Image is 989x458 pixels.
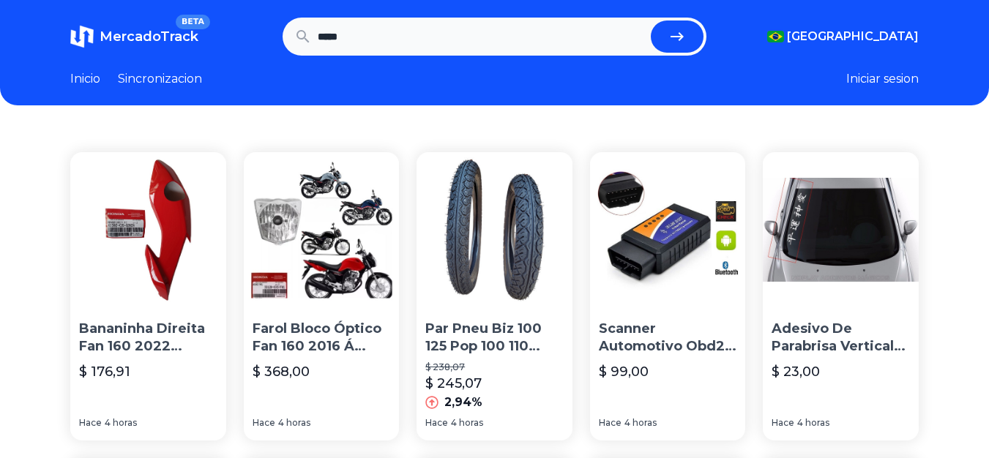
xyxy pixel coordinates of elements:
[590,152,746,308] img: Scanner Automotivo Obd2 Bluetooth Android Honda Civic
[767,31,784,42] img: Brasil
[599,320,737,356] p: Scanner Automotivo Obd2 Bluetooth Android Honda Civic
[105,417,137,429] span: 4 horas
[772,361,820,382] p: $ 23,00
[425,417,448,429] span: Hace
[797,417,829,429] span: 4 horas
[79,361,130,382] p: $ 176,91
[70,152,226,308] img: Bananinha Direita Fan 160 2022 Vermelho Original Honda
[244,152,400,440] a: Farol Bloco Óptico Fan 160 2016 Á 2022 Original HondaFarol Bloco Óptico Fan 160 2016 Á 2022 Origi...
[425,373,482,394] p: $ 245,07
[417,152,572,308] img: Par Pneu Biz 100 125 Pop 100 110 80/100-14 + 60/100-17 Honda
[846,70,919,88] button: Iniciar sesion
[253,417,275,429] span: Hace
[772,320,910,356] p: Adesivo De Parabrisa Vertical Japonês Honda Toyota Nissan
[70,25,94,48] img: MercadoTrack
[253,320,391,356] p: Farol Bloco Óptico Fan 160 2016 Á 2022 Original Honda
[451,417,483,429] span: 4 horas
[425,320,564,356] p: Par Pneu Biz 100 125 Pop 100 110 80/100-14 + 60/100-17 Honda
[100,29,198,45] span: MercadoTrack
[772,417,794,429] span: Hace
[70,25,198,48] a: MercadoTrackBETA
[444,394,482,411] p: 2,94%
[79,417,102,429] span: Hace
[417,152,572,440] a: Par Pneu Biz 100 125 Pop 100 110 80/100-14 + 60/100-17 HondaPar Pneu Biz 100 125 Pop 100 110 80/1...
[70,70,100,88] a: Inicio
[763,152,919,308] img: Adesivo De Parabrisa Vertical Japonês Honda Toyota Nissan
[176,15,210,29] span: BETA
[624,417,657,429] span: 4 horas
[787,28,919,45] span: [GEOGRAPHIC_DATA]
[763,152,919,440] a: Adesivo De Parabrisa Vertical Japonês Honda Toyota NissanAdesivo De Parabrisa Vertical Japonês Ho...
[599,417,622,429] span: Hace
[118,70,202,88] a: Sincronizacion
[244,152,400,308] img: Farol Bloco Óptico Fan 160 2016 Á 2022 Original Honda
[253,361,310,382] p: $ 368,00
[425,361,564,373] p: $ 238,07
[278,417,310,429] span: 4 horas
[767,28,919,45] button: [GEOGRAPHIC_DATA]
[599,361,649,382] p: $ 99,00
[70,152,226,440] a: Bananinha Direita Fan 160 2022 Vermelho Original Honda Bananinha Direita Fan 160 2022 Vermelho Or...
[590,152,746,440] a: Scanner Automotivo Obd2 Bluetooth Android Honda CivicScanner Automotivo Obd2 Bluetooth Android Ho...
[79,320,217,356] p: Bananinha Direita Fan 160 2022 Vermelho Original Honda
